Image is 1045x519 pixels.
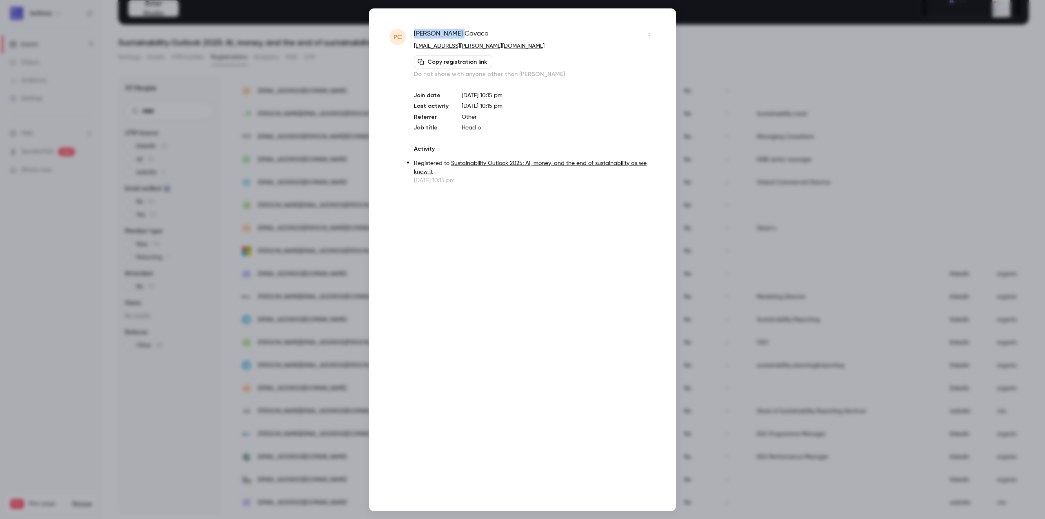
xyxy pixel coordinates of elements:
[462,103,502,109] span: [DATE] 10:15 pm
[394,32,402,42] span: PC
[414,160,647,174] a: Sustainability Outlook 2025: AI, money, and the end of sustainability as we knew it
[414,176,656,184] p: [DATE] 10:15 pm
[414,29,489,42] span: [PERSON_NAME] Cavaco
[462,91,656,99] p: [DATE] 10:15 pm
[414,113,449,121] p: Referrer
[414,145,656,153] p: Activity
[414,159,656,176] p: Registered to
[462,123,656,131] p: Head o
[414,70,656,78] p: Do not share with anyone other than [PERSON_NAME]
[414,123,449,131] p: Job title
[414,55,492,68] button: Copy registration link
[414,102,449,110] p: Last activity
[414,43,545,49] a: [EMAIL_ADDRESS][PERSON_NAME][DOMAIN_NAME]
[462,113,656,121] p: Other
[414,91,449,99] p: Join date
